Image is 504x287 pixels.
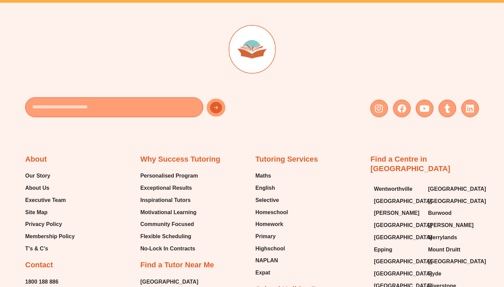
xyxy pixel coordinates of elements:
[25,183,49,193] span: About Us
[140,183,198,193] a: Exceptional Results
[204,1,213,10] button: Add or edit images
[194,1,204,10] button: Draw
[140,219,198,229] a: Community Focused
[256,244,285,254] span: Highschool
[374,257,422,267] a: [GEOGRAPHIC_DATA]
[428,196,486,206] span: [GEOGRAPHIC_DATA]
[140,260,214,270] h2: Find a Tutor Near Me
[140,183,192,193] span: Exceptional Results
[374,208,422,218] a: [PERSON_NAME]
[374,269,432,279] span: [GEOGRAPHIC_DATA]
[374,208,419,218] span: [PERSON_NAME]
[256,219,288,229] a: Homework
[256,155,318,164] h2: Tutoring Services
[256,268,270,278] span: Expat
[140,219,194,229] span: Community Focused
[428,196,475,206] a: [GEOGRAPHIC_DATA]
[428,184,475,194] a: [GEOGRAPHIC_DATA]
[25,171,50,181] span: Our Story
[256,207,288,218] a: Homeschool
[25,244,75,254] a: T’s & C’s
[256,195,288,205] a: Selective
[25,277,58,287] a: 1800 188 886
[256,171,288,181] a: Maths
[185,1,194,10] button: Text
[25,97,248,121] form: New Form
[140,231,191,242] span: Flexible Scheduling
[256,183,288,193] a: English
[374,184,413,194] span: Wentworthville
[25,244,48,254] span: T’s & C’s
[428,184,486,194] span: [GEOGRAPHIC_DATA]
[256,231,288,242] a: Primary
[256,268,288,278] a: Expat
[371,155,450,173] a: Find a Centre in [GEOGRAPHIC_DATA]
[374,257,432,267] span: [GEOGRAPHIC_DATA]
[256,183,275,193] span: English
[374,196,422,206] a: [GEOGRAPHIC_DATA]
[374,245,422,255] a: Epping
[25,260,53,270] h2: Contact
[25,207,75,218] a: Site Map
[374,232,422,243] a: [GEOGRAPHIC_DATA]
[374,220,432,230] span: [GEOGRAPHIC_DATA]
[374,245,392,255] span: Epping
[256,244,288,254] a: Highschool
[140,207,196,218] span: Motivational Learning
[428,208,475,218] a: Burwood
[256,231,276,242] span: Primary
[25,219,75,229] a: Privacy Policy
[25,171,75,181] a: Our Story
[256,255,278,266] span: NAPLAN
[140,244,198,254] a: No-Lock In Contracts
[140,195,190,205] span: Inspirational Tutors
[25,183,75,193] a: About Us
[25,231,75,242] a: Membership Policy
[71,1,81,10] span: of ⁨0⁩
[256,219,283,229] span: Homework
[256,171,271,181] span: Maths
[256,195,279,205] span: Selective
[140,277,198,287] a: [GEOGRAPHIC_DATA]
[374,269,422,279] a: [GEOGRAPHIC_DATA]
[374,220,422,230] a: [GEOGRAPHIC_DATA]
[374,196,432,206] span: [GEOGRAPHIC_DATA]
[374,232,432,243] span: [GEOGRAPHIC_DATA]
[140,244,195,254] span: No-Lock In Contracts
[256,255,288,266] a: NAPLAN
[25,207,48,218] span: Site Map
[140,155,220,164] h2: Why Success Tutoring
[388,210,504,287] iframe: Chat Widget
[428,208,451,218] span: Burwood
[25,195,66,205] span: Executive Team
[374,184,422,194] a: Wentworthville
[140,195,198,205] a: Inspirational Tutors
[140,171,198,181] a: Personalised Program
[25,195,75,205] a: Executive Team
[25,219,62,229] span: Privacy Policy
[25,155,47,164] h2: About
[140,231,198,242] a: Flexible Scheduling
[140,207,198,218] a: Motivational Learning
